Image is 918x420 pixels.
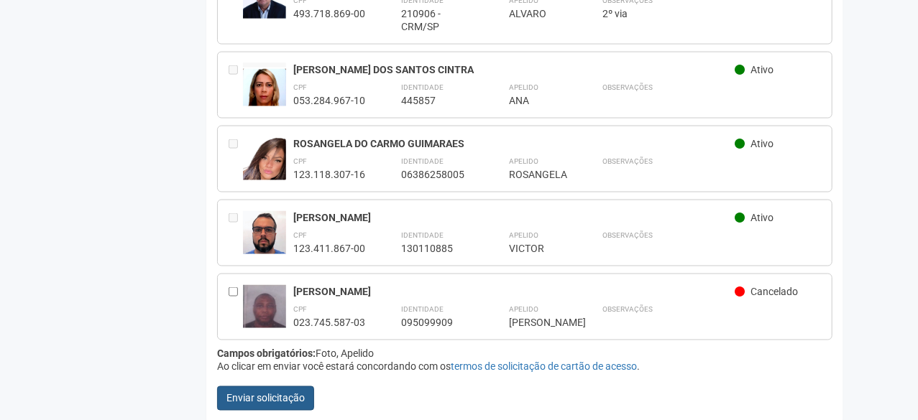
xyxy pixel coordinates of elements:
img: user.jpg [243,137,286,214]
strong: Identidade [401,157,444,165]
div: 210906 - CRM/SP [401,7,473,33]
img: user.jpg [243,285,286,343]
div: VICTOR [509,242,566,255]
div: ROSANGELA [509,168,566,181]
div: 493.718.869-00 [293,7,365,20]
button: Enviar solicitação [217,386,314,411]
span: Ativo [751,64,774,75]
strong: Apelido [509,157,538,165]
strong: Observações [602,231,653,239]
div: ROSANGELA DO CARMO GUIMARAES [293,137,735,150]
div: 053.284.967-10 [293,94,365,107]
span: Ativo [751,212,774,223]
img: user.jpg [243,63,286,133]
strong: CPF [293,157,307,165]
div: ANA [509,94,566,107]
div: 2º via [602,7,822,20]
strong: CPF [293,305,307,313]
a: termos de solicitação de cartão de acesso [451,361,637,373]
div: Entre em contato com a Aministração para solicitar o cancelamento ou 2a via [229,211,243,255]
strong: Campos obrigatórios: [217,348,316,360]
strong: Identidade [401,305,444,313]
strong: CPF [293,83,307,91]
div: Ao clicar em enviar você estará concordando com os . [217,360,833,373]
div: 095099909 [401,316,473,329]
div: 445857 [401,94,473,107]
div: [PERSON_NAME] [293,285,735,298]
strong: Identidade [401,83,444,91]
div: [PERSON_NAME] DOS SANTOS CINTRA [293,63,735,76]
span: Cancelado [751,286,798,297]
strong: CPF [293,231,307,239]
strong: Observações [602,157,653,165]
div: [PERSON_NAME] [293,211,735,224]
strong: Apelido [509,305,538,313]
strong: Observações [602,83,653,91]
strong: Apelido [509,231,538,239]
strong: Apelido [509,83,538,91]
div: 123.411.867-00 [293,242,365,255]
div: 06386258005 [401,168,473,181]
div: 130110885 [401,242,473,255]
div: ALVARO [509,7,566,20]
div: Entre em contato com a Aministração para solicitar o cancelamento ou 2a via [229,63,243,107]
img: user.jpg [243,211,286,270]
div: 023.745.587-03 [293,316,365,329]
div: [PERSON_NAME] [509,316,566,329]
strong: Observações [602,305,653,313]
strong: Identidade [401,231,444,239]
div: Entre em contato com a Aministração para solicitar o cancelamento ou 2a via [229,137,243,181]
div: Foto, Apelido [217,347,833,360]
div: 123.118.307-16 [293,168,365,181]
span: Ativo [751,138,774,149]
